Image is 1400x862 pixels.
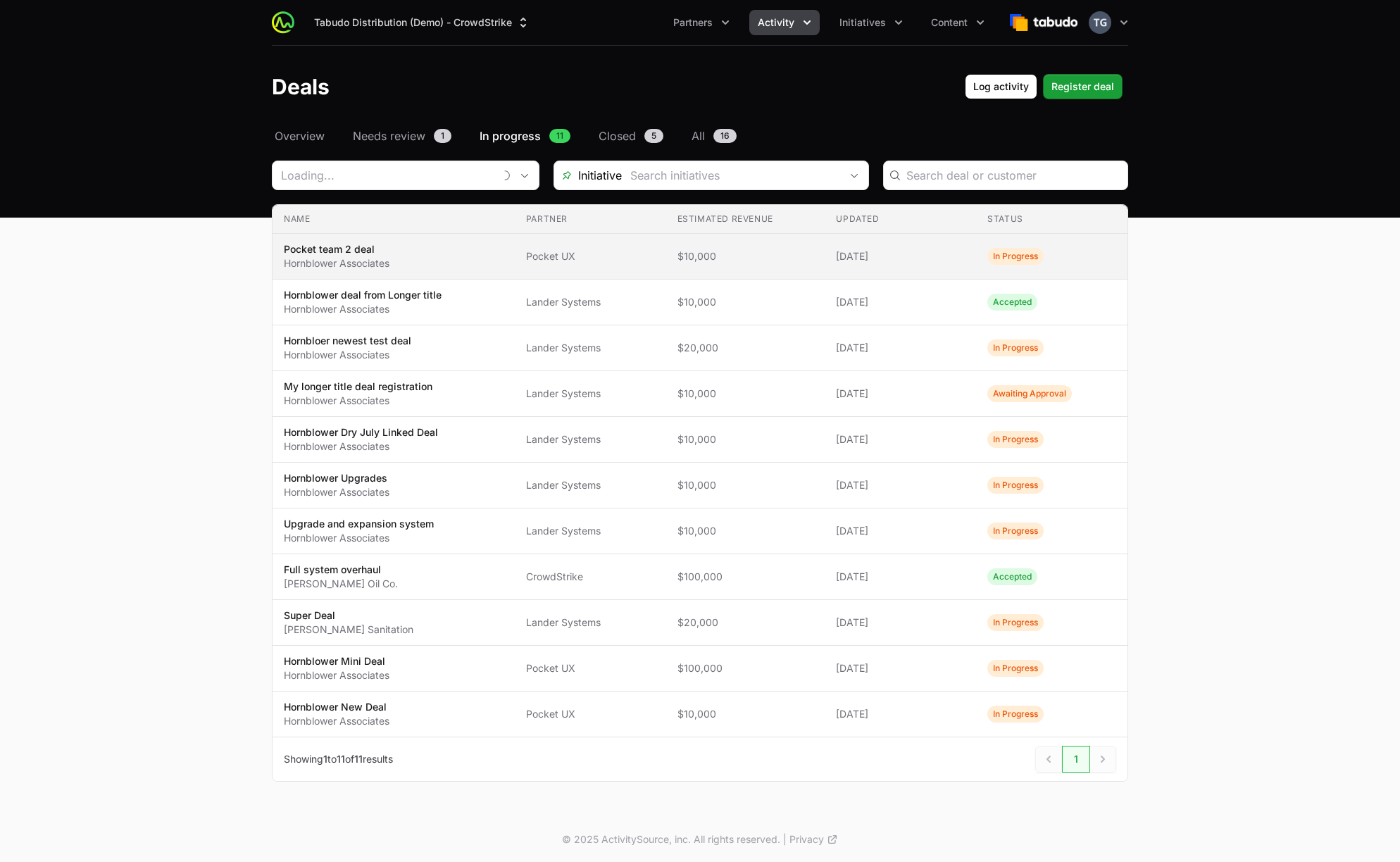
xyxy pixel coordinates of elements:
[836,295,965,309] span: [DATE]
[665,10,738,35] button: Partners
[284,394,432,408] p: Hornblower Associates
[923,10,993,35] div: Content menu
[689,127,739,144] a: All16
[965,74,1123,99] div: Primary actions
[758,15,794,30] span: Activity
[599,127,636,144] span: Closed
[836,478,965,492] span: [DATE]
[526,524,655,538] span: Lander Systems
[923,10,993,35] button: Content
[526,295,655,309] span: Lander Systems
[1051,78,1114,95] span: Register deal
[294,10,993,35] div: Main navigation
[1043,74,1123,99] button: Register deal
[622,161,840,189] input: Search initiatives
[434,129,451,143] span: 1
[272,161,1128,782] section: Deals Filters
[284,302,442,316] p: Hornblower Associates
[749,10,820,35] div: Activity menu
[825,205,976,234] th: Updated
[931,15,968,30] span: Content
[284,439,438,454] p: Hornblower Associates
[692,127,705,144] span: All
[677,295,814,309] span: $10,000
[515,205,666,234] th: Partner
[836,432,965,446] span: [DATE]
[677,387,814,401] span: $10,000
[306,10,539,35] button: Tabudo Distribution (Demo) - CrowdStrike
[673,15,713,30] span: Partners
[677,432,814,446] span: $10,000
[526,249,655,263] span: Pocket UX
[272,74,330,99] h1: Deals
[562,832,780,847] p: © 2025 ActivitySource, inc. All rights reserved.
[284,471,389,485] p: Hornblower Upgrades
[284,242,389,256] p: Pocket team 2 deal
[677,341,814,355] span: $20,000
[644,129,663,143] span: 5
[273,205,515,234] th: Name
[836,616,965,630] span: [DATE]
[526,387,655,401] span: Lander Systems
[272,11,294,34] img: ActivitySource
[511,161,539,189] div: Open
[284,608,413,623] p: Super Deal
[713,129,737,143] span: 16
[306,10,539,35] div: Supplier switch menu
[666,205,825,234] th: Estimated revenue
[677,524,814,538] span: $10,000
[284,485,389,499] p: Hornblower Associates
[677,249,814,263] span: $10,000
[836,524,965,538] span: [DATE]
[836,249,965,263] span: [DATE]
[284,531,434,545] p: Hornblower Associates
[840,161,868,189] div: Open
[284,517,434,531] p: Upgrade and expansion system
[677,661,814,675] span: $100,000
[677,570,814,584] span: $100,000
[906,167,1119,184] input: Search deal or customer
[284,700,389,714] p: Hornblower New Deal
[354,753,363,765] span: 11
[665,10,738,35] div: Partners menu
[284,334,411,348] p: Hornbloer newest test deal
[973,78,1029,95] span: Log activity
[477,127,573,144] a: In progress11
[836,570,965,584] span: [DATE]
[836,341,965,355] span: [DATE]
[284,425,438,439] p: Hornblower Dry July Linked Deal
[526,616,655,630] span: Lander Systems
[1010,8,1077,37] img: Tabudo Distribution (Demo)
[284,714,389,728] p: Hornblower Associates
[350,127,454,144] a: Needs review1
[273,161,494,189] input: Loading...
[284,623,413,637] p: [PERSON_NAME] Sanitation
[836,387,965,401] span: [DATE]
[284,752,393,766] p: Showing to of results
[677,616,814,630] span: $20,000
[836,661,965,675] span: [DATE]
[284,577,398,591] p: [PERSON_NAME] Oil Co.
[554,167,622,184] span: Initiative
[526,570,655,584] span: CrowdStrike
[749,10,820,35] button: Activity
[284,256,389,270] p: Hornblower Associates
[284,288,442,302] p: Hornblower deal from Longer title
[965,74,1037,99] button: Log activity
[1089,11,1111,34] img: Timothy Greig
[677,478,814,492] span: $10,000
[337,753,345,765] span: 11
[526,707,655,721] span: Pocket UX
[272,127,327,144] a: Overview
[596,127,666,144] a: Closed5
[480,127,541,144] span: In progress
[284,348,411,362] p: Hornblower Associates
[323,753,327,765] span: 1
[284,563,398,577] p: Full system overhaul
[526,432,655,446] span: Lander Systems
[831,10,911,35] button: Initiatives
[272,127,1128,144] nav: Deals navigation
[353,127,425,144] span: Needs review
[526,341,655,355] span: Lander Systems
[789,832,838,847] a: Privacy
